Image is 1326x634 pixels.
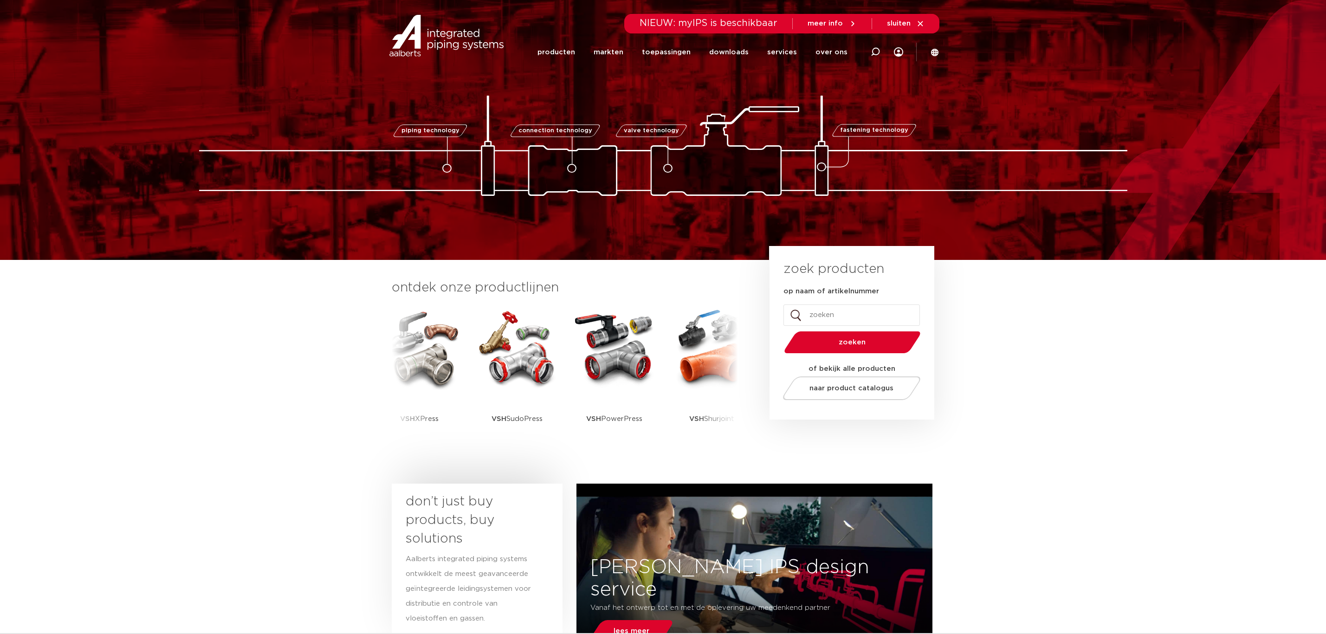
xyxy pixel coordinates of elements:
a: producten [537,34,575,70]
strong: VSH [689,415,704,422]
span: meer info [808,20,843,27]
p: XPress [400,390,439,448]
a: sluiten [887,19,925,28]
a: downloads [709,34,749,70]
span: naar product catalogus [809,385,893,392]
a: VSHPowerPress [573,306,656,448]
a: VSHShurjoint [670,306,754,448]
strong: VSH [400,415,415,422]
a: VSHSudoPress [475,306,559,448]
strong: VSH [492,415,506,422]
a: meer info [808,19,857,28]
h3: zoek producten [783,260,884,278]
nav: Menu [537,34,847,70]
a: markten [594,34,623,70]
label: op naam of artikelnummer [783,287,879,296]
h3: don’t just buy products, buy solutions [406,492,532,548]
span: sluiten [887,20,911,27]
strong: VSH [586,415,601,422]
span: NIEUW: myIPS is beschikbaar [640,19,777,28]
p: PowerPress [586,390,642,448]
a: toepassingen [642,34,691,70]
p: SudoPress [492,390,543,448]
a: naar product catalogus [780,376,923,400]
span: fastening technology [840,128,908,134]
strong: of bekijk alle producten [809,365,895,372]
span: connection technology [518,128,592,134]
h3: ontdek onze productlijnen [392,278,738,297]
p: Aalberts integrated piping systems ontwikkelt de meest geavanceerde geïntegreerde leidingsystemen... [406,552,532,626]
a: VSHXPress [378,306,461,448]
a: over ons [815,34,847,70]
h3: [PERSON_NAME] IPS design service [576,556,932,601]
a: services [767,34,797,70]
span: zoeken [808,339,897,346]
button: zoeken [780,330,924,354]
p: Vanaf het ontwerp tot en met de oplevering uw meedenkend partner [590,601,863,615]
span: piping technology [401,128,459,134]
p: Shurjoint [689,390,734,448]
span: valve technology [624,128,679,134]
input: zoeken [783,304,920,326]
